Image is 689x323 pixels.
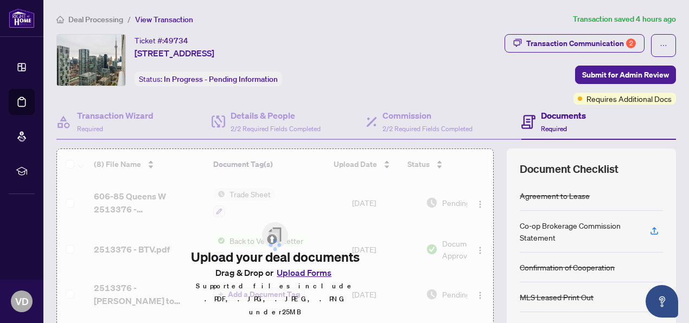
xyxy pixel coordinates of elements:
span: 2/2 Required Fields Completed [382,125,473,133]
h4: Details & People [231,109,321,122]
img: logo [9,8,35,28]
button: Submit for Admin Review [575,66,676,84]
span: VD [15,294,29,309]
span: 49734 [164,36,188,46]
span: View Transaction [135,15,193,24]
div: Confirmation of Cooperation [520,261,615,273]
button: Transaction Communication2 [505,34,645,53]
div: Ticket #: [135,34,188,47]
img: IMG-C12254263_1.jpg [57,35,125,86]
div: 2 [626,38,636,48]
span: Requires Additional Docs [586,93,672,105]
div: Transaction Communication [526,35,636,52]
li: / [127,13,131,25]
article: Transaction saved 4 hours ago [573,13,676,25]
span: Document Checklist [520,161,618,177]
span: [STREET_ADDRESS] [135,47,214,60]
span: Deal Processing [68,15,123,24]
div: Agreement to Lease [520,190,590,202]
div: MLS Leased Print Out [520,291,594,303]
span: Required [541,125,567,133]
span: Submit for Admin Review [582,66,669,83]
div: Status: [135,72,282,86]
div: Co-op Brokerage Commission Statement [520,219,637,243]
span: Required [77,125,103,133]
span: In Progress - Pending Information [164,74,278,84]
h4: Commission [382,109,473,122]
span: ellipsis [660,42,667,49]
span: 2/2 Required Fields Completed [231,125,321,133]
button: Open asap [646,285,678,318]
span: home [56,16,64,23]
h4: Documents [541,109,586,122]
h4: Transaction Wizard [77,109,154,122]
